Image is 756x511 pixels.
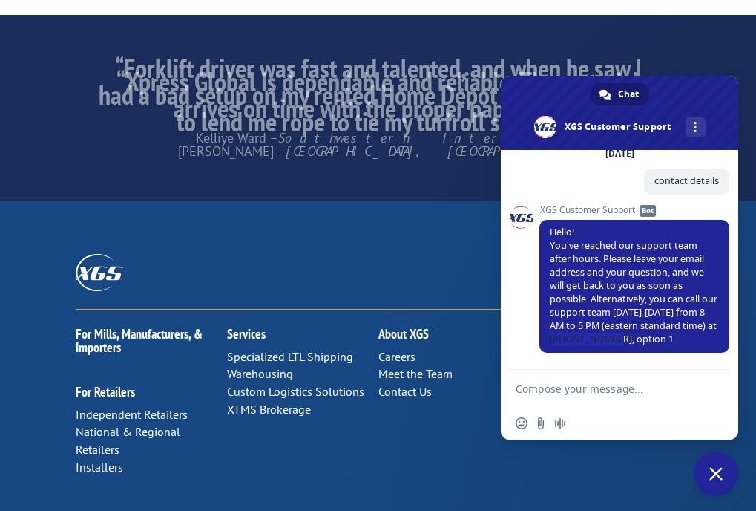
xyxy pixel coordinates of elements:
[76,325,203,356] a: For Mills, Manufacturers, & Importers
[591,83,649,105] div: Chat
[227,349,353,364] a: Specialized LTL Shipping
[516,417,527,429] span: Insert an emoji
[76,254,123,290] img: XGS_Logos_ALL_2024_All_White
[694,452,738,496] div: Close chat
[654,175,719,187] span: contact details
[76,424,180,457] a: National & Regional Retailers
[76,460,123,475] a: Installers
[618,83,639,105] span: Chat
[686,117,706,137] div: More channels
[554,417,566,429] span: Audio message
[378,325,429,342] a: About XGS
[605,149,634,158] div: [DATE]
[227,384,364,399] a: Custom Logistics Solutions
[227,366,293,381] a: Warehousing
[227,325,266,342] a: Services
[535,417,547,429] span: Send a file
[550,226,717,345] span: Hello! You've reached our support team after hours. Please leave your email address and your ques...
[378,384,432,399] a: Contact Us
[539,205,729,215] span: XGS Customer Support
[286,143,578,160] em: [GEOGRAPHIC_DATA], [GEOGRAPHIC_DATA]
[640,205,656,217] span: Bot
[76,407,188,422] a: Independent Retailers
[178,143,578,160] span: [PERSON_NAME] –
[227,402,311,417] a: XTMS Brokerage
[516,383,691,396] textarea: Compose your message...
[378,349,415,364] a: Careers
[76,383,135,400] a: For Retailers
[99,55,657,143] h2: “Forklift driver was fast and talented, and when he saw I had a bad setup on my rented Home Depot...
[378,366,453,381] a: Meet the Team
